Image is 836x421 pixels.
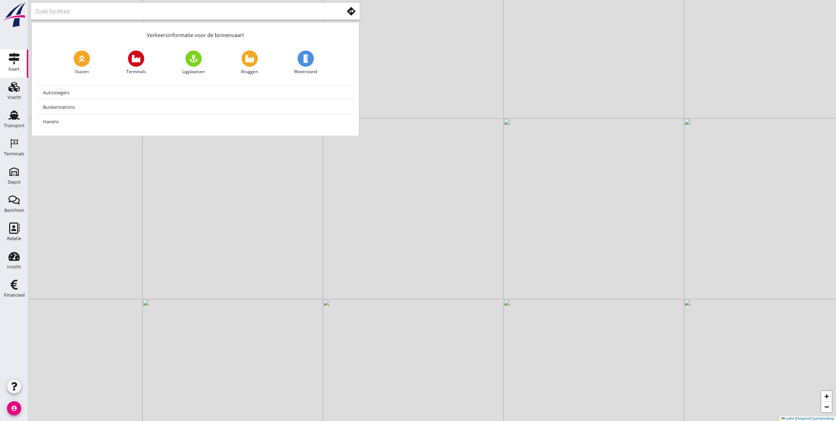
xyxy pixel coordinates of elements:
span: Ligplaatsen [182,69,205,75]
a: Ligplaatsen [182,51,205,75]
div: Terminals [4,152,24,156]
a: Terminals [126,51,146,75]
div: Berichten [4,208,24,213]
i: account_circle [7,401,21,415]
div: Kaart [8,67,20,71]
span: + [824,392,829,401]
div: Relatie [7,236,21,241]
div: Inzicht [7,265,21,269]
a: Waterstand [294,51,317,75]
div: Financieel [4,293,25,297]
input: Zoek faciliteit [35,6,334,17]
div: Havens [43,117,348,126]
a: Mapbox [798,417,810,420]
div: Transport [4,123,25,128]
div: Vracht [7,95,21,100]
div: Bunkerstations [43,103,348,111]
span: Terminals [126,69,146,75]
a: OpenStreetMap [812,417,834,420]
div: © © [780,416,836,421]
span: Waterstand [294,69,317,75]
span: Sluizen [75,69,89,75]
div: Autosteigers [43,88,348,97]
a: Zoom out [821,402,832,412]
span: Bruggen [241,69,258,75]
a: Sluizen [74,51,90,75]
span: − [824,402,829,411]
div: Depot [8,180,21,184]
a: Zoom in [821,391,832,402]
a: Bruggen [241,51,258,75]
img: logo-small.a267ee39.svg [1,2,27,28]
a: Leaflet [781,417,794,420]
div: Verkeersinformatie voor de binnenvaart [32,23,359,45]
